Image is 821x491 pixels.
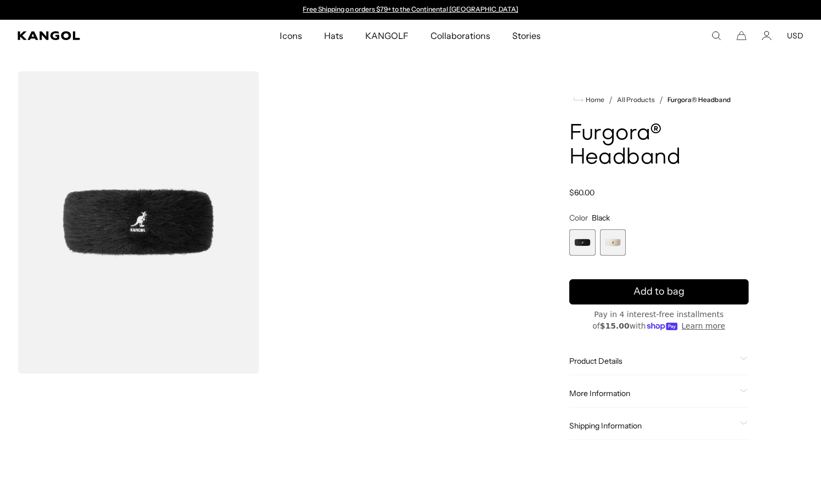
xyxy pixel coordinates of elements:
[617,96,655,104] a: All Products
[303,5,518,13] a: Free Shipping on orders $79+ to the Continental [GEOGRAPHIC_DATA]
[574,95,604,105] a: Home
[569,229,596,256] label: Black
[604,93,613,106] li: /
[512,20,541,52] span: Stories
[298,5,524,14] slideshow-component: Announcement bar
[584,96,604,104] span: Home
[324,20,343,52] span: Hats
[711,31,721,41] summary: Search here
[18,71,259,374] img: color-black
[787,31,803,41] button: USD
[354,20,420,52] a: KANGOLF
[420,20,501,52] a: Collaborations
[298,5,524,14] div: Announcement
[569,279,749,304] button: Add to bag
[569,93,749,106] nav: breadcrumbs
[313,20,354,52] a: Hats
[762,31,772,41] a: Account
[655,93,663,106] li: /
[18,71,506,374] product-gallery: Gallery Viewer
[431,20,490,52] span: Collaborations
[18,31,185,40] a: Kangol
[501,20,552,52] a: Stories
[737,31,746,41] button: Cart
[365,20,409,52] span: KANGOLF
[600,229,626,256] div: 2 of 2
[667,96,730,104] a: Furgora® Headband
[600,229,626,256] label: Cream
[269,20,313,52] a: Icons
[569,356,735,366] span: Product Details
[298,5,524,14] div: 1 of 2
[280,20,302,52] span: Icons
[633,284,684,299] span: Add to bag
[569,188,594,197] span: $60.00
[592,213,610,223] span: Black
[569,229,596,256] div: 1 of 2
[569,122,749,170] h1: Furgora® Headband
[569,388,735,398] span: More Information
[569,213,588,223] span: Color
[569,421,735,431] span: Shipping Information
